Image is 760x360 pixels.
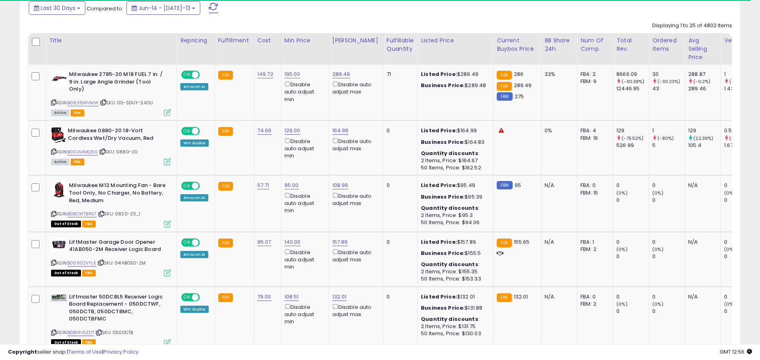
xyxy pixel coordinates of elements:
b: Quantity discounts [421,261,478,268]
div: 50 Items, Price: $153.33 [421,275,487,282]
div: Velocity [724,36,753,45]
div: 1.67 [724,142,756,149]
div: Repricing [180,36,211,45]
b: Liftmaster 50DCBL5 Receiver Logic Board Replacement - 050DCTWF, 050DCTB, 050DCTBMC, 050DCTBFMC [69,293,166,325]
div: 0 [387,239,411,246]
small: FBA [497,293,511,302]
div: 0 [616,239,649,246]
a: 140.00 [284,238,301,246]
div: Disable auto adjust min [284,302,323,326]
img: 41oN7wn4a5L._SL40_.jpg [51,182,67,198]
div: 0 [616,182,649,189]
small: (0%) [616,190,628,196]
b: Listed Price: [421,181,457,189]
div: 526.99 [616,142,649,149]
b: Milwaukee 2785-20 M18 FUEL 7 in. / 9 in. Large Angle Grinder (Tool Only) [69,71,166,95]
div: 2 Items, Price: $95.3 [421,212,487,219]
small: FBM [497,181,512,189]
span: FBA [82,221,96,227]
div: 71 [387,71,411,78]
span: All listings that are currently out of stock and unavailable for purchase on Amazon [51,221,81,227]
small: (-80%) [657,135,674,141]
div: N/A [545,182,571,189]
div: Disable auto adjust min [284,80,323,103]
div: Disable auto adjust max [332,80,377,95]
div: 50 Items, Price: $162.52 [421,164,487,171]
div: Cost [257,36,278,45]
a: 129.00 [284,127,300,135]
small: (0%) [724,190,735,196]
small: (-30.23%) [657,78,680,85]
div: 0 [387,127,411,134]
span: | SKU: 041AB050-2M [97,260,146,266]
small: (-30.38%) [622,78,644,85]
div: 33% [545,71,571,78]
img: 31V7je14OmL._SL40_.jpg [51,71,67,87]
div: 0 [724,308,756,315]
div: FBM: 2 [580,246,607,253]
img: 61HRlbJeaOL._SL40_.jpg [51,294,67,300]
div: ASIN: [51,182,171,226]
div: 0 [724,197,756,204]
div: 8666.09 [616,71,649,78]
strong: Copyright [8,348,37,356]
div: Disable auto adjust min [284,191,323,215]
a: B0BN1V5ZDT [67,329,94,336]
div: : [421,316,487,323]
span: 132.01 [514,293,528,300]
div: Displaying 1 to 25 of 4802 items [652,22,732,30]
span: | SKU: 0820-20_1 [98,211,140,217]
span: FBA [71,109,84,116]
small: (0%) [616,246,628,253]
div: Disable auto adjust max [332,191,377,207]
div: [PERSON_NAME] [332,36,380,45]
div: $164.99 [421,127,487,134]
span: FBA [82,270,96,276]
div: 0 [616,253,649,260]
div: FBM: 15 [580,189,607,197]
div: N/A [545,239,571,246]
div: Ordered Items [652,36,681,53]
a: 57.71 [257,181,269,189]
div: seller snap | | [8,348,138,356]
span: 275 [515,93,524,100]
div: 1 [724,71,756,78]
div: Min Price [284,36,326,45]
b: Business Price: [421,138,465,146]
small: FBA [218,293,233,302]
div: FBM: 16 [580,135,607,142]
div: Total Rev. [616,36,646,53]
div: 129 [688,127,721,134]
b: Quantity discounts [421,204,478,212]
small: (0%) [616,301,628,307]
span: OFF [199,239,211,246]
span: | SKU: 00-SGUY-SADU [100,99,153,106]
div: 1.43 [724,85,756,92]
div: 2 Items, Price: $131.75 [421,323,487,330]
div: 129 [616,127,649,134]
div: 0 [387,182,411,189]
img: 41A9rX1B4bL._SL40_.jpg [51,127,66,143]
div: 50 Items, Price: $130.03 [421,330,487,337]
b: Listed Price: [421,70,457,78]
a: B00802VYLE [67,260,96,267]
span: OFF [199,128,211,135]
div: Title [49,36,174,45]
b: Listed Price: [421,238,457,246]
span: Compared to: [87,5,123,12]
span: FBA [71,159,84,165]
div: 2 Items, Price: $164.67 [421,157,487,164]
div: $155.5 [421,250,487,257]
a: B001AHMQ90 [67,149,98,155]
span: ON [182,128,192,135]
div: FBA: 0 [580,293,607,300]
span: OFF [199,72,211,78]
a: 108.51 [284,293,299,301]
span: 2025-08-13 12:56 GMT [720,348,752,356]
div: BB Share 24h. [545,36,574,53]
a: 108.99 [332,181,348,189]
div: N/A [688,239,715,246]
div: Num of Comp. [580,36,610,53]
div: FBA: 4 [580,127,607,134]
b: Quantity discounts [421,315,478,323]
